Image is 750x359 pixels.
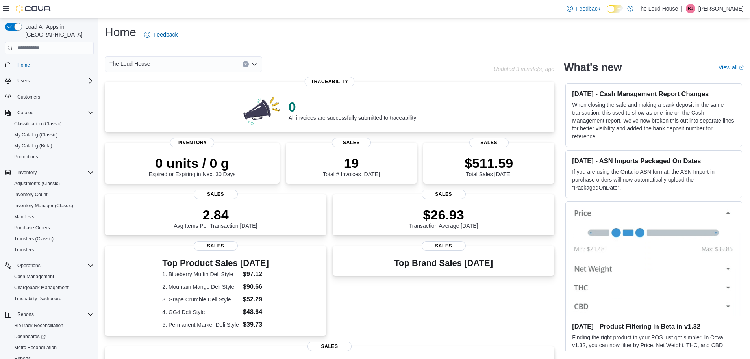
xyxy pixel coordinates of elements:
p: 19 [323,155,380,171]
a: Manifests [11,212,37,221]
a: Chargeback Management [11,283,72,292]
p: 0 units / 0 g [149,155,236,171]
span: Classification (Classic) [11,119,94,128]
button: Purchase Orders [8,222,97,233]
span: Traceabilty Dashboard [11,294,94,303]
span: Inventory [14,168,94,177]
span: Chargeback Management [11,283,94,292]
span: Feedback [576,5,600,13]
span: Traceabilty Dashboard [14,296,61,302]
h2: What's new [564,61,622,74]
span: Adjustments (Classic) [14,180,60,187]
span: Customers [14,92,94,102]
a: Traceabilty Dashboard [11,294,65,303]
a: Metrc Reconciliation [11,343,60,352]
span: Inventory [17,169,37,176]
h3: Top Product Sales [DATE] [162,259,269,268]
p: [PERSON_NAME] [698,4,744,13]
span: Cash Management [11,272,94,281]
a: My Catalog (Beta) [11,141,56,151]
div: Expired or Expiring in Next 30 Days [149,155,236,177]
dt: 1. Blueberry Muffin Deli Style [162,270,240,278]
h3: [DATE] - ASN Imports Packaged On Dates [572,157,735,165]
span: Inventory Count [11,190,94,199]
a: Inventory Manager (Classic) [11,201,76,210]
h3: [DATE] - Product Filtering in Beta in v1.32 [572,322,735,330]
dt: 5. Permanent Marker Deli Style [162,321,240,329]
span: Home [14,60,94,70]
button: Open list of options [251,61,257,67]
dd: $90.66 [243,282,269,292]
p: $26.93 [409,207,478,223]
dt: 3. Grape Crumble Deli Style [162,296,240,303]
span: Reports [17,311,34,318]
p: When closing the safe and making a bank deposit in the same transaction, this used to show as one... [572,101,735,140]
span: Classification (Classic) [14,121,62,127]
span: BJ [688,4,693,13]
a: Feedback [141,27,181,43]
dd: $52.29 [243,295,269,304]
p: $511.59 [465,155,513,171]
span: Catalog [14,108,94,117]
span: Reports [14,310,94,319]
p: If you are using the Ontario ASN format, the ASN Import in purchase orders will now automatically... [572,168,735,192]
div: Avg Items Per Transaction [DATE] [174,207,257,229]
div: Total # Invoices [DATE] [323,155,380,177]
button: Transfers (Classic) [8,233,97,244]
button: Inventory Manager (Classic) [8,200,97,211]
span: Customers [17,94,40,100]
a: Dashboards [8,331,97,342]
span: My Catalog (Classic) [14,132,58,138]
span: Adjustments (Classic) [11,179,94,188]
span: Manifests [14,214,34,220]
a: Transfers (Classic) [11,234,57,244]
button: My Catalog (Classic) [8,129,97,140]
span: Home [17,62,30,68]
button: Promotions [8,151,97,162]
span: Sales [194,241,238,251]
span: Dashboards [11,332,94,341]
button: Reports [14,310,37,319]
span: Operations [14,261,94,270]
dd: $48.64 [243,307,269,317]
span: Promotions [11,152,94,162]
span: Operations [17,262,41,269]
span: Sales [469,138,509,147]
h3: [DATE] - Cash Management Report Changes [572,90,735,98]
span: Catalog [17,110,33,116]
span: Inventory Manager (Classic) [11,201,94,210]
span: Users [17,78,30,84]
span: Transfers [14,247,34,253]
span: Feedback [154,31,178,39]
img: 0 [241,94,282,126]
span: Transfers (Classic) [14,236,54,242]
div: Total Sales [DATE] [465,155,513,177]
button: Customers [2,91,97,102]
a: Inventory Count [11,190,51,199]
div: Brooke Jones [686,4,695,13]
span: Purchase Orders [14,225,50,231]
button: Transfers [8,244,97,255]
span: My Catalog (Beta) [14,143,52,149]
p: 0 [289,99,418,115]
span: Inventory [170,138,214,147]
span: Transfers [11,245,94,255]
button: Users [14,76,33,86]
a: Adjustments (Classic) [11,179,63,188]
span: Promotions [14,154,38,160]
button: BioTrack Reconciliation [8,320,97,331]
a: View allExternal link [719,64,744,71]
button: Inventory Count [8,189,97,200]
button: Catalog [14,108,37,117]
button: Inventory [2,167,97,178]
span: Sales [194,190,238,199]
button: Inventory [14,168,40,177]
button: Reports [2,309,97,320]
span: Chargeback Management [14,285,69,291]
span: Metrc Reconciliation [14,344,57,351]
p: Updated 3 minute(s) ago [494,66,554,72]
span: Dashboards [14,333,46,340]
button: Home [2,59,97,71]
button: Cash Management [8,271,97,282]
a: Home [14,60,33,70]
